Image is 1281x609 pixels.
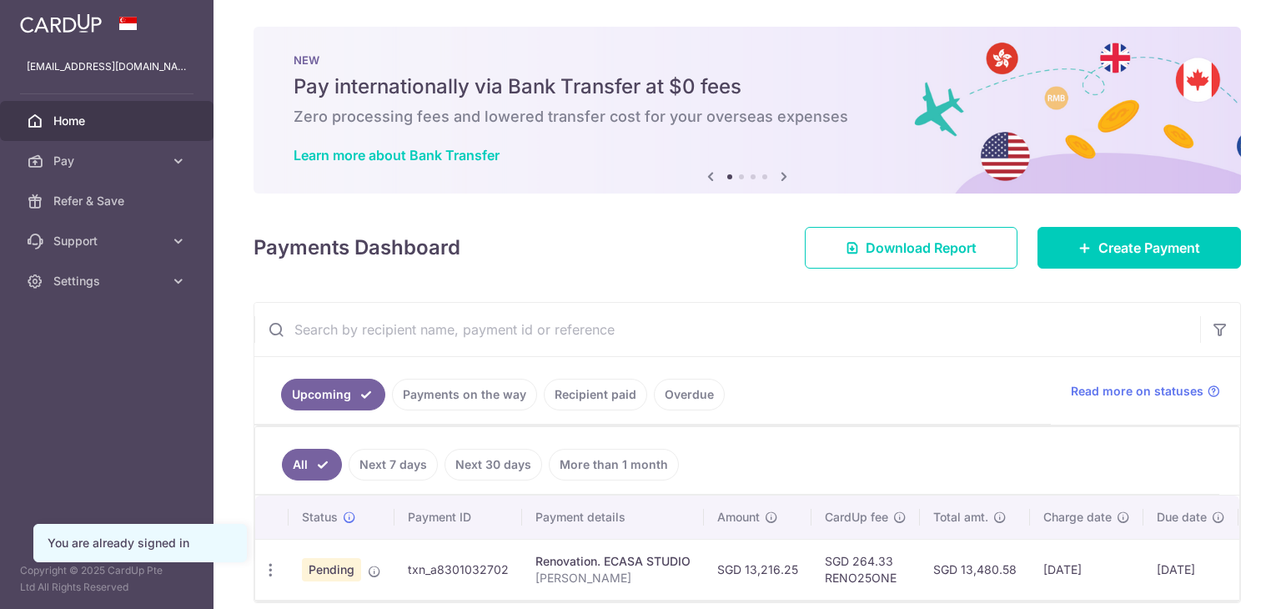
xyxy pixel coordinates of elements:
[1098,238,1200,258] span: Create Payment
[717,509,760,526] span: Amount
[27,58,187,75] p: [EMAIL_ADDRESS][DOMAIN_NAME]
[654,379,725,410] a: Overdue
[254,27,1241,194] img: Bank transfer banner
[1157,509,1207,526] span: Due date
[1071,383,1220,400] a: Read more on statuses
[535,570,691,586] p: [PERSON_NAME]
[53,113,163,129] span: Home
[48,535,233,551] div: You are already signed in
[1071,383,1203,400] span: Read more on statuses
[20,13,102,33] img: CardUp
[1037,227,1241,269] a: Create Payment
[394,539,522,600] td: txn_a8301032702
[805,227,1017,269] a: Download Report
[349,449,438,481] a: Next 7 days
[254,233,460,263] h4: Payments Dashboard
[1143,539,1238,600] td: [DATE]
[825,509,888,526] span: CardUp fee
[1030,539,1143,600] td: [DATE]
[394,496,522,539] th: Payment ID
[302,558,361,581] span: Pending
[294,73,1201,100] h5: Pay internationally via Bank Transfer at $0 fees
[254,303,1200,356] input: Search by recipient name, payment id or reference
[294,147,500,164] a: Learn more about Bank Transfer
[53,233,163,249] span: Support
[544,379,647,410] a: Recipient paid
[282,449,342,481] a: All
[294,53,1201,67] p: NEW
[933,509,988,526] span: Total amt.
[53,193,163,209] span: Refer & Save
[302,509,338,526] span: Status
[920,539,1030,600] td: SGD 13,480.58
[281,379,385,410] a: Upcoming
[704,539,811,600] td: SGD 13,216.25
[522,496,704,539] th: Payment details
[53,273,163,289] span: Settings
[866,238,977,258] span: Download Report
[53,153,163,169] span: Pay
[294,107,1201,127] h6: Zero processing fees and lowered transfer cost for your overseas expenses
[1178,559,1264,601] iframe: 打开一个小组件，您可以在其中找到更多信息
[1043,509,1112,526] span: Charge date
[811,539,920,600] td: SGD 264.33 RENO25ONE
[445,449,542,481] a: Next 30 days
[549,449,679,481] a: More than 1 month
[535,553,691,570] div: Renovation. ECASA STUDIO
[392,379,537,410] a: Payments on the way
